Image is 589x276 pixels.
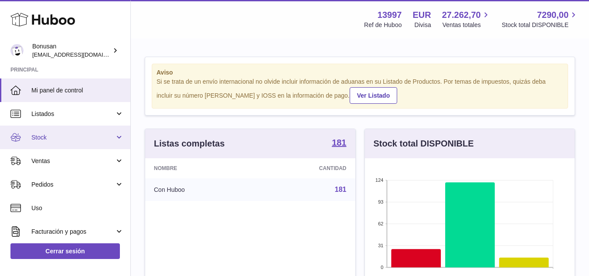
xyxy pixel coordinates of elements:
th: Cantidad [254,158,355,178]
strong: Aviso [157,68,563,77]
strong: 13997 [378,9,402,21]
text: 124 [375,177,383,183]
text: 31 [378,243,383,248]
strong: 181 [332,138,346,147]
span: Stock total DISPONIBLE [502,21,579,29]
span: Listados [31,110,115,118]
span: Ventas totales [443,21,491,29]
span: Mi panel de control [31,86,124,95]
span: Uso [31,204,124,212]
text: 62 [378,221,383,226]
text: 93 [378,199,383,204]
img: info@bonusan.es [10,44,24,57]
a: 181 [335,186,347,193]
a: Cerrar sesión [10,243,120,259]
text: 0 [381,265,383,270]
span: Ventas [31,157,115,165]
h3: Stock total DISPONIBLE [374,138,474,150]
span: Stock [31,133,115,142]
span: Pedidos [31,181,115,189]
a: 181 [332,138,346,149]
span: [EMAIL_ADDRESS][DOMAIN_NAME] [32,51,128,58]
span: 27.262,70 [442,9,481,21]
div: Ref de Huboo [364,21,402,29]
span: 7290,00 [537,9,569,21]
div: Bonusan [32,42,111,59]
h3: Listas completas [154,138,225,150]
a: 7290,00 Stock total DISPONIBLE [502,9,579,29]
div: Si se trata de un envío internacional no olvide incluir información de aduanas en su Listado de P... [157,78,563,104]
span: Facturación y pagos [31,228,115,236]
div: Divisa [415,21,431,29]
a: 27.262,70 Ventas totales [442,9,491,29]
th: Nombre [145,158,254,178]
td: Con Huboo [145,178,254,201]
a: Ver Listado [350,87,397,104]
strong: EUR [412,9,431,21]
